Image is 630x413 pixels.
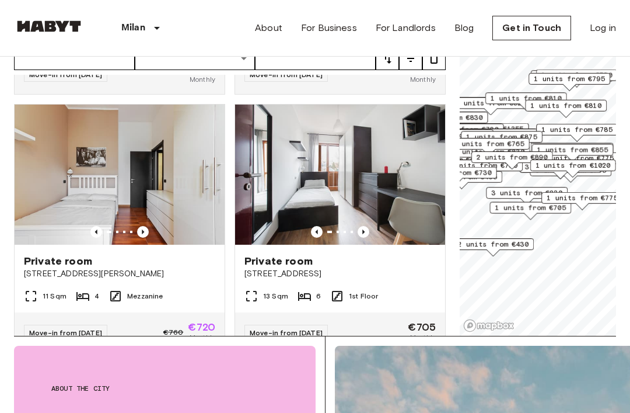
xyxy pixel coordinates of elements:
[463,319,514,332] a: Mapbox logo
[250,70,323,79] span: Move-in from [DATE]
[127,291,163,301] span: Mezzanine
[417,130,488,140] span: 1 units from €685
[541,192,623,210] div: Map marker
[448,138,530,156] div: Map marker
[454,21,474,35] a: Blog
[190,74,215,85] span: Monthly
[311,226,323,238] button: Previous image
[466,131,537,142] span: 1 units from €875
[491,93,562,103] span: 1 units from €810
[490,202,572,220] div: Map marker
[163,327,184,338] span: €760
[492,16,571,40] a: Get in Touch
[94,291,99,301] span: 4
[190,332,215,343] span: Monthly
[14,47,135,70] input: Choose date
[90,226,102,238] button: Previous image
[421,168,492,178] span: 1 units from €730
[14,104,225,353] a: Marketing picture of unit IT-14-045-001-03HPrevious imagePrevious imagePrivate room[STREET_ADDRES...
[525,100,607,118] div: Map marker
[255,21,282,35] a: About
[235,105,445,245] img: Marketing picture of unit IT-14-034-001-05H
[449,124,524,134] span: 3 units from €1355
[412,129,494,147] div: Map marker
[137,226,149,238] button: Previous image
[441,159,523,178] div: Map marker
[525,162,596,172] span: 3 units from €785
[358,226,369,238] button: Previous image
[530,165,611,183] div: Map marker
[486,187,568,205] div: Map marker
[376,47,399,70] button: tune
[376,21,436,35] a: For Landlords
[301,21,357,35] a: For Business
[422,123,504,141] div: Map marker
[121,21,145,35] p: Milan
[399,47,422,70] button: tune
[541,70,612,81] span: 1 units from €720
[235,104,446,353] a: Marketing picture of unit IT-14-034-001-05HPrevious imagePrevious imagePrivate room[STREET_ADDRES...
[410,74,436,85] span: Monthly
[452,238,534,256] div: Map marker
[461,131,542,149] div: Map marker
[534,74,605,84] span: 1 units from €795
[24,254,92,268] span: Private room
[590,21,616,35] a: Log in
[547,193,618,203] span: 1 units from €775
[15,105,225,245] img: Marketing picture of unit IT-14-045-001-03H
[263,291,288,301] span: 13 Sqm
[485,92,567,110] div: Map marker
[537,144,608,155] span: 1 units from €855
[443,123,529,141] div: Map marker
[29,70,102,79] span: Move-in from [DATE]
[530,100,601,111] span: 1 units from €810
[536,70,618,88] div: Map marker
[349,291,378,301] span: 1st Floor
[24,268,215,280] span: [STREET_ADDRESS][PERSON_NAME]
[536,124,618,142] div: Map marker
[428,124,499,134] span: 2 units from €720
[532,144,614,162] div: Map marker
[415,167,497,185] div: Map marker
[421,171,502,189] div: Map marker
[408,322,436,332] span: €705
[520,161,601,179] div: Map marker
[530,159,616,178] div: Map marker
[422,47,446,70] button: tune
[450,97,531,115] div: Map marker
[542,153,614,164] span: 3 units from €775
[461,129,533,140] span: 2 units from €810
[528,73,610,91] div: Map marker
[407,112,488,130] div: Map marker
[528,143,614,161] div: Map marker
[14,20,84,32] img: Habyt
[51,383,278,394] span: About the city
[446,160,517,171] span: 2 units from €730
[535,160,611,171] span: 1 units from €1020
[495,203,566,213] span: 1 units from €705
[471,151,553,169] div: Map marker
[477,152,548,162] span: 2 units from €890
[43,291,66,301] span: 11 Sqm
[426,172,497,182] span: 2 units from €465
[453,138,524,149] span: 2 units from €765
[316,291,321,301] span: 6
[457,239,528,249] span: 2 units from €430
[244,254,313,268] span: Private room
[456,129,538,147] div: Map marker
[29,328,102,337] span: Move-in from [DATE]
[531,70,612,88] div: Map marker
[491,188,562,198] span: 3 units from €830
[410,332,436,343] span: Monthly
[412,112,483,123] span: 2 units from €830
[541,124,612,135] span: 1 units from €785
[244,268,436,280] span: [STREET_ADDRESS]
[188,322,215,332] span: €720
[250,328,323,337] span: Move-in from [DATE]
